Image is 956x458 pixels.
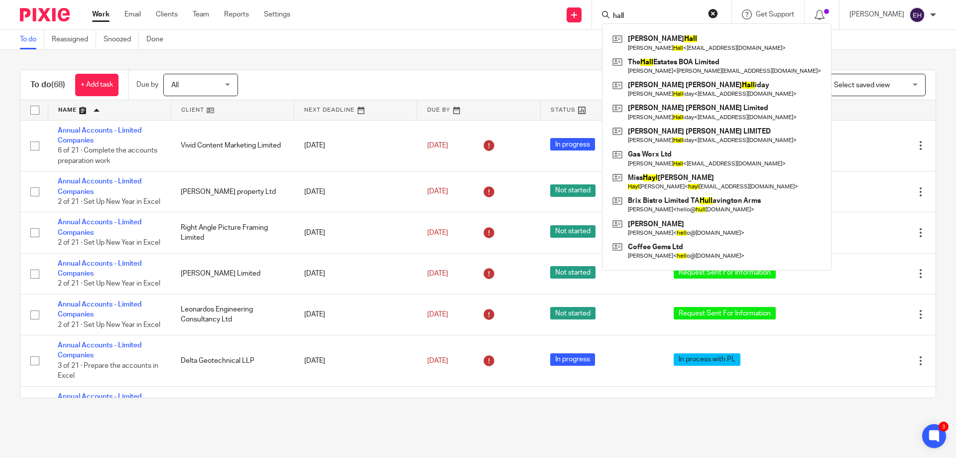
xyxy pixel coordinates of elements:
a: Annual Accounts - Limited Companies [58,342,141,359]
span: [DATE] [427,229,448,236]
td: [DATE] [294,212,417,253]
a: Annual Accounts - Limited Companies [58,260,141,277]
span: Not started [550,225,596,238]
span: 2 of 21 · Set Up New Year in Excel [58,239,160,246]
a: Clients [156,9,178,19]
td: Vivid Content Marketing Limited [171,120,294,171]
a: Annual Accounts - Limited Companies [58,219,141,236]
span: [DATE] [427,188,448,195]
a: Reports [224,9,249,19]
h1: To do [30,80,65,90]
td: [DATE] [294,171,417,212]
img: svg%3E [909,7,925,23]
span: In process with PL [674,353,740,366]
span: [DATE] [427,311,448,318]
a: Email [124,9,141,19]
span: In progress [550,353,595,366]
div: 3 [939,422,949,432]
td: [DATE] [294,335,417,387]
img: Pixie [20,8,70,21]
p: Due by [136,80,158,90]
td: [PERSON_NAME] Limited [171,253,294,294]
td: [DATE] [294,386,417,427]
td: Delta Geotechnical LLP [171,335,294,387]
span: 2 of 21 · Set Up New Year in Excel [58,198,160,205]
a: Snoozed [104,30,139,49]
span: [DATE] [427,357,448,364]
button: Clear [708,8,718,18]
span: 6 of 21 · Complete the accounts preparation work [58,147,157,164]
input: Search [612,12,702,21]
a: + Add task [75,74,119,96]
span: In progress [550,138,595,151]
span: 2 of 21 · Set Up New Year in Excel [58,321,160,328]
span: Not started [550,184,596,197]
td: Continuum Connected Consulting Limited [171,386,294,427]
a: Reassigned [52,30,96,49]
span: [DATE] [427,142,448,149]
a: Settings [264,9,290,19]
span: Get Support [756,11,794,18]
td: [DATE] [294,253,417,294]
span: Request Sent For Information [674,266,776,279]
span: Select saved view [834,82,890,89]
span: (68) [51,81,65,89]
p: [PERSON_NAME] [849,9,904,19]
span: Not started [550,266,596,279]
td: [PERSON_NAME] property Ltd [171,171,294,212]
span: Not started [550,307,596,319]
td: [DATE] [294,294,417,335]
td: Right Angle Picture Framing Limited [171,212,294,253]
a: Annual Accounts - Limited Companies [58,301,141,318]
span: All [171,82,179,89]
a: Team [193,9,209,19]
td: [DATE] [294,120,417,171]
a: Annual Accounts - Limited Companies [58,393,141,410]
span: Request Sent For Information [674,307,776,319]
span: 2 of 21 · Set Up New Year in Excel [58,281,160,288]
a: To do [20,30,44,49]
span: 3 of 21 · Prepare the accounts in Excel [58,362,158,380]
a: Annual Accounts - Limited Companies [58,127,141,144]
a: Done [146,30,171,49]
td: Leonardos Engineering Consultancy Ltd [171,294,294,335]
a: Work [92,9,110,19]
span: [DATE] [427,270,448,277]
a: Annual Accounts - Limited Companies [58,178,141,195]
